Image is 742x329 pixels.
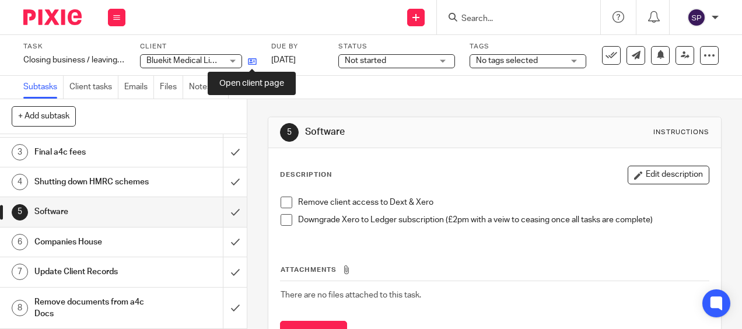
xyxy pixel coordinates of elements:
[12,300,28,316] div: 8
[23,76,64,99] a: Subtasks
[160,76,183,99] a: Files
[305,126,520,138] h1: Software
[628,166,709,184] button: Edit description
[345,57,386,65] span: Not started
[146,57,231,65] span: Bluekit Medical Limited
[189,76,229,99] a: Notes (0)
[23,9,82,25] img: Pixie
[687,8,706,27] img: svg%3E
[235,76,276,99] a: Audit logs
[34,173,152,191] h1: Shutting down HMRC schemes
[281,267,337,273] span: Attachments
[298,214,708,226] p: Downgrade Xero to Ledger subscription (£2pm with a veiw to ceasing once all tasks are complete)
[140,42,257,51] label: Client
[12,144,28,160] div: 3
[460,14,565,24] input: Search
[12,234,28,250] div: 6
[34,233,152,251] h1: Companies House
[281,291,421,299] span: There are no files attached to this task.
[23,42,125,51] label: Task
[34,143,152,161] h1: Final a4c fees
[280,123,299,142] div: 5
[298,197,708,208] p: Remove client access to Dext & Xero
[470,42,586,51] label: Tags
[12,106,76,126] button: + Add subtask
[271,56,296,64] span: [DATE]
[476,57,538,65] span: No tags selected
[34,263,152,281] h1: Update Client Records
[12,174,28,190] div: 4
[124,76,154,99] a: Emails
[34,203,152,220] h1: Software
[23,54,125,66] div: Closing business / leaving a4c
[338,42,455,51] label: Status
[653,128,709,137] div: Instructions
[34,293,152,323] h1: Remove documents from a4c Docs
[12,204,28,220] div: 5
[69,76,118,99] a: Client tasks
[12,264,28,280] div: 7
[271,42,324,51] label: Due by
[280,170,332,180] p: Description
